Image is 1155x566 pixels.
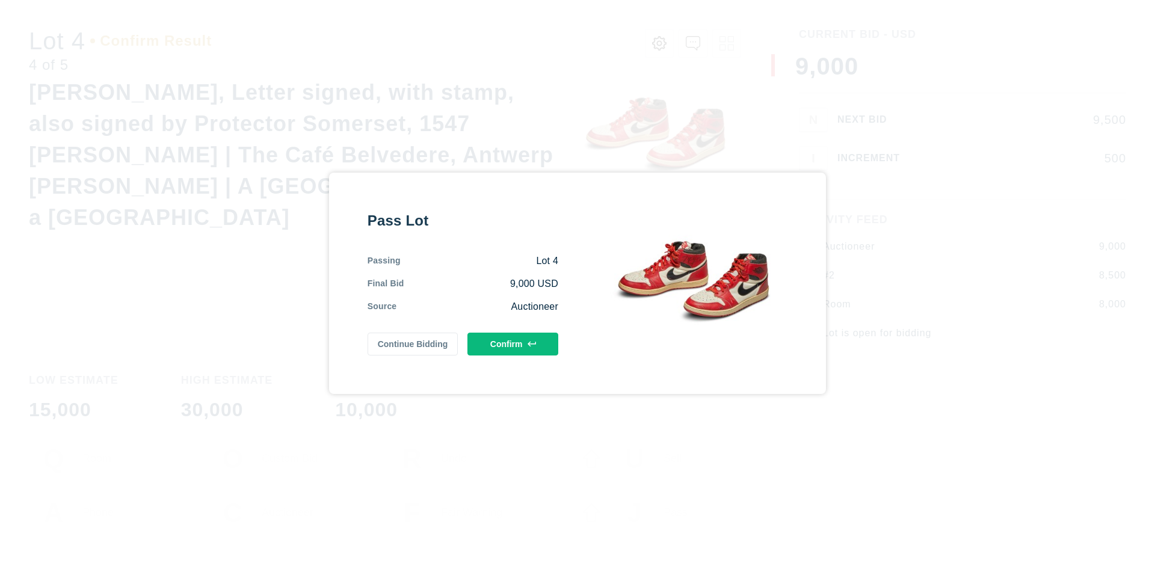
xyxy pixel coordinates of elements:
[467,333,558,355] button: Confirm
[404,277,558,291] div: 9,000 USD
[368,333,458,355] button: Continue Bidding
[368,254,401,268] div: Passing
[368,277,404,291] div: Final Bid
[368,300,397,313] div: Source
[396,300,558,313] div: Auctioneer
[401,254,558,268] div: Lot 4
[368,211,558,230] div: Pass Lot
